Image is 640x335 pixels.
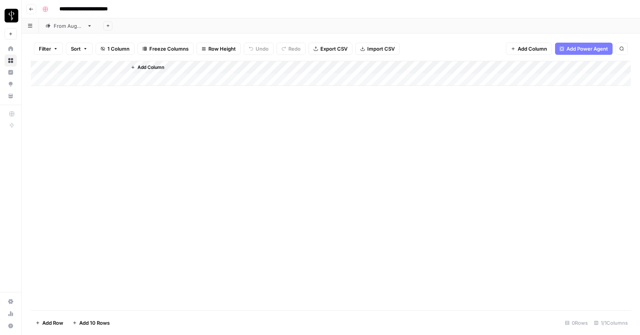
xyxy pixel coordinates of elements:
button: Sort [66,43,93,55]
span: Add Row [42,319,63,327]
button: Add Row [31,317,68,329]
span: Filter [39,45,51,53]
span: Redo [288,45,301,53]
button: Row Height [197,43,241,55]
button: Redo [277,43,306,55]
a: Home [5,43,17,55]
button: Help + Support [5,320,17,332]
button: Add Power Agent [555,43,613,55]
a: Opportunities [5,78,17,90]
button: Import CSV [355,43,400,55]
div: 0 Rows [562,317,591,329]
span: Export CSV [320,45,347,53]
button: Add Column [128,62,167,72]
a: Settings [5,295,17,308]
a: Browse [5,54,17,67]
a: Insights [5,66,17,78]
button: Filter [34,43,63,55]
img: LP Production Workloads Logo [5,9,18,22]
span: Add Column [518,45,547,53]
button: Workspace: LP Production Workloads [5,6,17,25]
a: Your Data [5,90,17,102]
button: 1 Column [96,43,134,55]
div: From [DATE] [54,22,84,30]
span: Freeze Columns [149,45,189,53]
span: 1 Column [107,45,130,53]
span: Add 10 Rows [79,319,110,327]
span: Add Power Agent [566,45,608,53]
a: Usage [5,308,17,320]
span: Sort [71,45,81,53]
button: Undo [244,43,274,55]
a: From [DATE] [39,18,99,33]
span: Import CSV [367,45,395,53]
button: Add Column [506,43,552,55]
button: Freeze Columns [138,43,194,55]
span: Row Height [208,45,236,53]
button: Export CSV [309,43,352,55]
div: 1/1 Columns [591,317,631,329]
button: Add 10 Rows [68,317,114,329]
span: Add Column [138,64,164,71]
span: Undo [256,45,269,53]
